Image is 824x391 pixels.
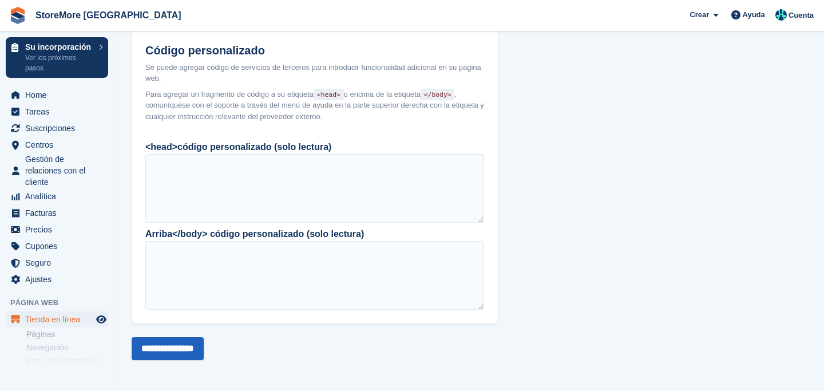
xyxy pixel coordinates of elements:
[314,89,343,100] code: <head>
[6,255,108,271] a: menu
[25,87,94,103] span: Home
[25,255,94,271] span: Seguro
[6,205,108,221] a: menu
[6,37,108,78] a: Su incorporación Ver los próximos pasos
[25,238,94,254] span: Cupones
[743,9,765,21] span: Ayuda
[6,311,108,327] a: menú
[31,6,186,25] a: StoreMore [GEOGRAPHIC_DATA]
[6,104,108,120] a: menu
[421,89,454,100] code: </body>
[25,311,94,327] span: Tienda en línea
[25,120,94,136] span: Suscripciones
[6,271,108,287] a: menu
[25,53,93,73] p: Ver los próximos pasos
[25,205,94,221] span: Facturas
[6,137,108,153] a: menu
[6,87,108,103] a: menu
[789,10,814,21] span: Cuenta
[25,222,94,238] span: Precios
[25,104,94,120] span: Tareas
[6,222,108,238] a: menu
[6,120,108,136] a: menu
[145,227,484,241] div: Arriba</body> código personalizado (solo lectura)
[775,9,787,21] img: Maria Vela Padilla
[26,329,108,340] a: Páginas
[26,342,108,353] a: Navegación
[25,153,94,188] span: Gestión de relaciones con el cliente
[6,238,108,254] a: menu
[25,271,94,287] span: Ajustes
[6,153,108,188] a: menu
[145,89,484,123] span: Para agregar un fragmento de código a su etiqueta o encima de la etiqueta , comuníquese con el so...
[25,188,94,204] span: Analítica
[6,188,108,204] a: menu
[25,137,94,153] span: Centros
[145,44,484,57] h2: Código personalizado
[145,140,484,154] div: <head>código personalizado (solo lectura)
[25,43,93,51] p: Su incorporación
[94,313,108,326] a: Vista previa de la tienda
[10,297,114,309] span: Página web
[9,7,26,24] img: stora-icon-8386f47178a22dfd0bd8f6a31ec36ba5ce8667c1dd55bd0f319d3a0aa187defe.svg
[145,62,484,84] div: Se puede agregar código de servicios de terceros para introducir funcionalidad adicional en su pá...
[26,356,108,366] a: Barra de información
[690,9,709,21] span: Crear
